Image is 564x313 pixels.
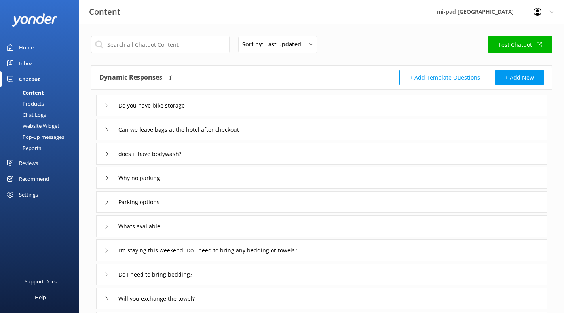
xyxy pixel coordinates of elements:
div: Content [5,87,44,98]
a: Test Chatbot [488,36,552,53]
div: Inbox [19,55,33,71]
h4: Dynamic Responses [99,70,162,85]
div: Support Docs [25,273,57,289]
button: + Add Template Questions [399,70,490,85]
div: Website Widget [5,120,59,131]
div: Recommend [19,171,49,187]
a: Products [5,98,79,109]
span: Sort by: Last updated [242,40,306,49]
div: Home [19,40,34,55]
div: Settings [19,187,38,203]
div: Chatbot [19,71,40,87]
a: Chat Logs [5,109,79,120]
input: Search all Chatbot Content [91,36,230,53]
h3: Content [89,6,120,18]
a: Website Widget [5,120,79,131]
img: yonder-white-logo.png [12,13,57,27]
div: Help [35,289,46,305]
div: Reviews [19,155,38,171]
a: Pop-up messages [5,131,79,142]
div: Chat Logs [5,109,46,120]
button: + Add New [495,70,544,85]
div: Products [5,98,44,109]
div: Pop-up messages [5,131,64,142]
div: Reports [5,142,41,154]
a: Reports [5,142,79,154]
a: Content [5,87,79,98]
